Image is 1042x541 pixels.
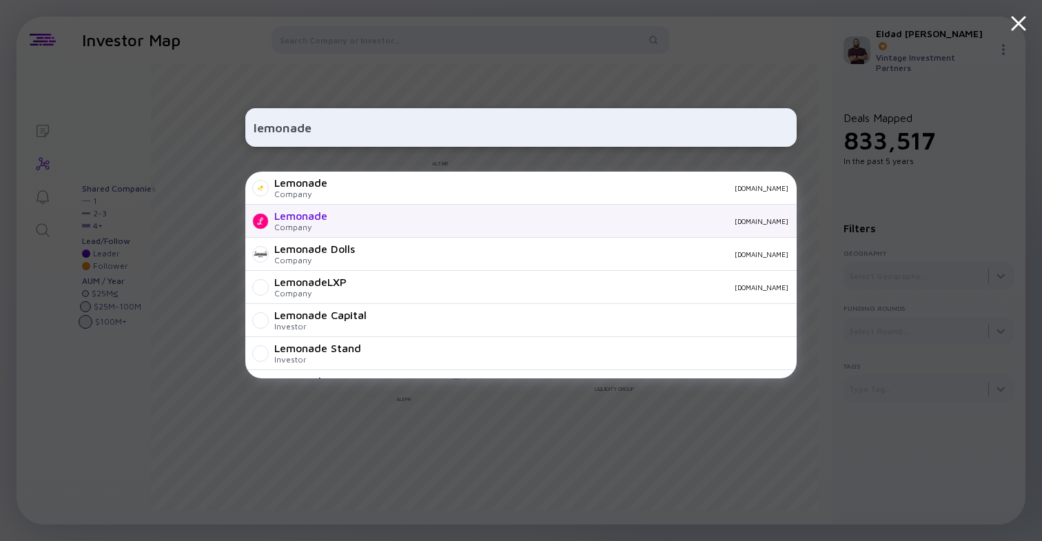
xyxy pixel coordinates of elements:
[358,283,788,292] div: [DOMAIN_NAME]
[274,176,327,189] div: Lemonade
[274,375,376,387] div: Lemonade Ventures
[338,184,788,192] div: [DOMAIN_NAME]
[274,210,327,222] div: Lemonade
[274,288,347,298] div: Company
[274,189,327,199] div: Company
[274,276,347,288] div: LemonadeLXP
[274,243,355,255] div: Lemonade Dolls
[274,354,361,365] div: Investor
[274,342,361,354] div: Lemonade Stand
[366,250,788,258] div: [DOMAIN_NAME]
[274,321,367,331] div: Investor
[274,255,355,265] div: Company
[274,309,367,321] div: Lemonade Capital
[274,222,327,232] div: Company
[254,115,788,140] input: Search Company or Investor...
[338,217,788,225] div: [DOMAIN_NAME]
